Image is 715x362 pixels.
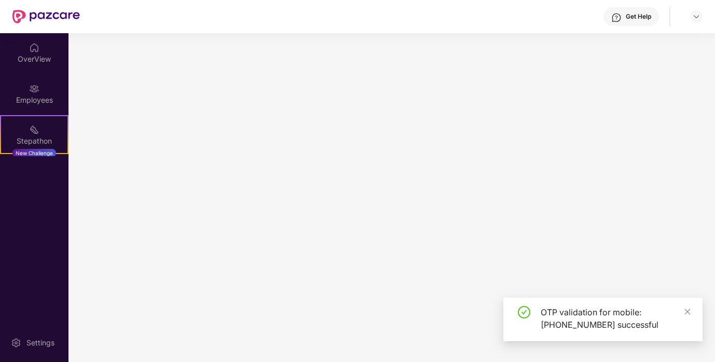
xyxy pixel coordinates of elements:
[11,338,21,348] img: svg+xml;base64,PHN2ZyBpZD0iU2V0dGluZy0yMHgyMCIgeG1sbnM9Imh0dHA6Ly93d3cudzMub3JnLzIwMDAvc3ZnIiB3aW...
[611,12,622,23] img: svg+xml;base64,PHN2ZyBpZD0iSGVscC0zMngzMiIgeG1sbnM9Imh0dHA6Ly93d3cudzMub3JnLzIwMDAvc3ZnIiB3aWR0aD...
[518,306,530,318] span: check-circle
[541,306,690,331] div: OTP validation for mobile: [PHONE_NUMBER] successful
[12,149,56,157] div: New Challenge
[29,43,39,53] img: svg+xml;base64,PHN2ZyBpZD0iSG9tZSIgeG1sbnM9Imh0dHA6Ly93d3cudzMub3JnLzIwMDAvc3ZnIiB3aWR0aD0iMjAiIG...
[23,338,58,348] div: Settings
[684,308,691,315] span: close
[29,83,39,94] img: svg+xml;base64,PHN2ZyBpZD0iRW1wbG95ZWVzIiB4bWxucz0iaHR0cDovL3d3dy53My5vcmcvMjAwMC9zdmciIHdpZHRoPS...
[692,12,700,21] img: svg+xml;base64,PHN2ZyBpZD0iRHJvcGRvd24tMzJ4MzIiIHhtbG5zPSJodHRwOi8vd3d3LnczLm9yZy8yMDAwL3N2ZyIgd2...
[29,124,39,135] img: svg+xml;base64,PHN2ZyB4bWxucz0iaHR0cDovL3d3dy53My5vcmcvMjAwMC9zdmciIHdpZHRoPSIyMSIgaGVpZ2h0PSIyMC...
[12,10,80,23] img: New Pazcare Logo
[1,136,67,146] div: Stepathon
[626,12,651,21] div: Get Help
